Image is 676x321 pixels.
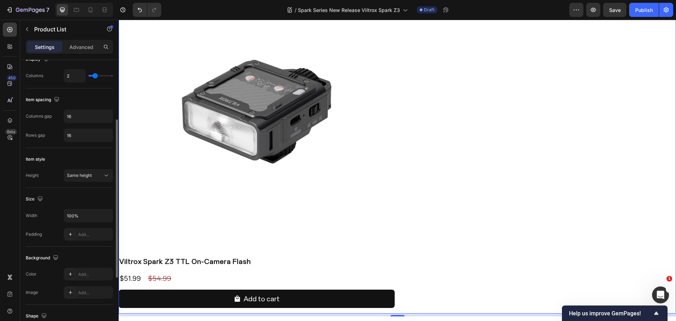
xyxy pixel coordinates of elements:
[78,232,111,238] div: Add...
[26,253,60,263] div: Background
[35,43,55,51] p: Settings
[125,274,161,284] div: Add to cart
[603,3,626,17] button: Save
[46,6,49,14] p: 7
[652,286,669,303] iframe: Intercom live chat
[26,132,45,138] div: Rows gap
[64,209,113,222] input: Auto
[69,43,93,51] p: Advanced
[26,271,37,277] div: Color
[78,271,111,278] div: Add...
[64,129,113,142] input: Auto
[26,73,43,79] div: Columns
[609,7,621,13] span: Save
[7,75,17,81] div: 450
[26,113,52,119] div: Columns gap
[26,156,45,162] div: Item style
[26,95,61,105] div: Item spacing
[295,6,296,14] span: /
[3,3,52,17] button: 7
[666,276,672,282] span: 1
[64,169,113,182] button: Same height
[67,173,92,178] span: Same height
[569,310,652,317] span: Help us improve GemPages!
[26,195,44,204] div: Size
[26,289,38,296] div: Image
[424,7,434,13] span: Draft
[26,212,37,219] div: Width
[629,3,659,17] button: Publish
[26,231,42,237] div: Padding
[64,69,85,82] input: Auto
[133,3,161,17] div: Undo/Redo
[34,25,94,33] p: Product List
[26,172,39,179] div: Height
[298,6,400,14] span: Spark Series New Release Viltrox Spark Z3
[78,290,111,296] div: Add...
[635,6,653,14] div: Publish
[119,20,676,321] iframe: Design area
[569,309,661,317] button: Show survey - Help us improve GemPages!
[26,311,48,321] div: Shape
[64,110,113,123] input: Auto
[5,129,17,135] div: Beta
